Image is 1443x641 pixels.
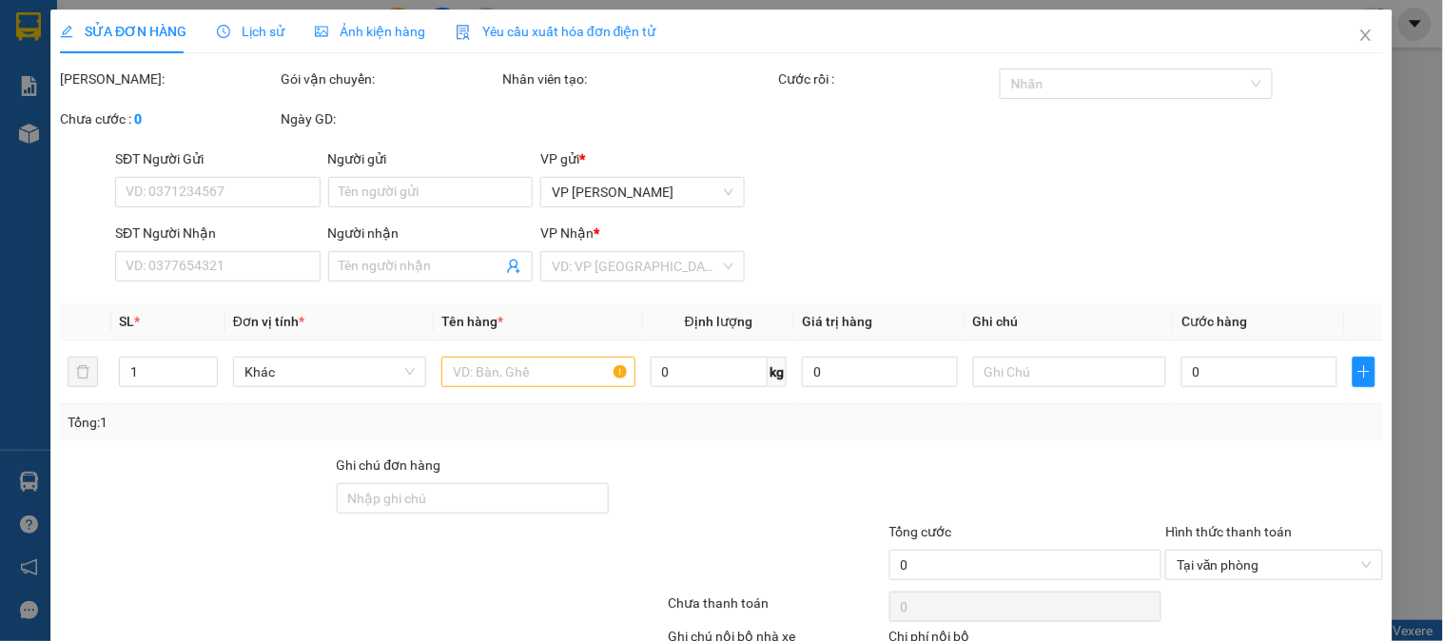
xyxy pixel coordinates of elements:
[456,25,471,40] img: icon
[337,483,610,514] input: Ghi chú đơn hàng
[441,314,503,329] span: Tên hàng
[68,357,98,387] button: delete
[115,148,320,169] div: SĐT Người Gửi
[217,24,284,39] span: Lịch sử
[666,592,887,626] div: Chưa thanh toán
[217,25,230,38] span: clock-circle
[1358,28,1374,43] span: close
[244,358,415,386] span: Khác
[768,357,787,387] span: kg
[973,357,1166,387] input: Ghi Chú
[1339,10,1393,63] button: Close
[315,24,425,39] span: Ảnh kiện hàng
[282,68,498,89] div: Gói vận chuyển:
[506,259,521,274] span: user-add
[441,357,634,387] input: VD: Bàn, Ghế
[965,303,1174,340] th: Ghi chú
[60,108,277,129] div: Chưa cước :
[552,178,733,206] span: VP Hà Tiên
[1177,551,1371,579] span: Tại văn phòng
[315,25,328,38] span: picture
[685,314,752,329] span: Định lượng
[8,87,166,150] span: Địa chỉ:
[456,24,656,39] span: Yêu cầu xuất hóa đơn điện tử
[282,108,498,129] div: Ngày GD:
[119,314,134,329] span: SL
[337,457,441,473] label: Ghi chú đơn hàng
[328,223,533,243] div: Người nhận
[168,53,267,74] span: VP Rạch Giá
[8,108,166,150] strong: [STREET_ADDRESS] [PERSON_NAME]
[540,148,745,169] div: VP gửi
[540,225,594,241] span: VP Nhận
[779,68,996,89] div: Cước rồi :
[328,148,533,169] div: Người gửi
[1354,364,1375,379] span: plus
[115,223,320,243] div: SĐT Người Nhận
[233,314,304,329] span: Đơn vị tính
[502,68,775,89] div: Nhân viên tạo:
[802,314,872,329] span: Giá trị hàng
[168,77,303,140] strong: 260A, [PERSON_NAME] [PERSON_NAME]
[168,77,303,140] span: Địa chỉ:
[1181,314,1247,329] span: Cước hàng
[68,412,558,433] div: Tổng: 1
[1353,357,1375,387] button: plus
[60,68,277,89] div: [PERSON_NAME]:
[60,25,73,38] span: edit
[889,524,952,539] span: Tổng cước
[8,43,143,85] span: VP [PERSON_NAME]
[134,111,142,126] b: 0
[60,24,186,39] span: SỬA ĐƠN HÀNG
[24,9,287,35] strong: NHÀ XE [PERSON_NAME]
[1165,524,1292,539] label: Hình thức thanh toán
